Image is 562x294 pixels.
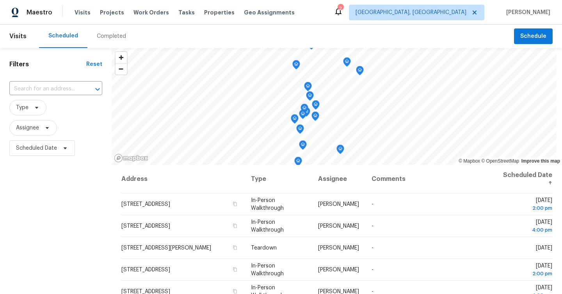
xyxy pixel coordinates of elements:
div: Completed [97,32,126,40]
span: Maestro [27,9,52,16]
div: Map marker [301,104,308,116]
span: Work Orders [133,9,169,16]
th: Scheduled Date ↑ [495,165,553,193]
div: 2 [338,5,343,12]
button: Copy Address [231,244,238,251]
div: Map marker [302,107,310,119]
span: In-Person Walkthrough [251,220,284,233]
canvas: Map [112,48,557,165]
a: Improve this map [521,158,560,164]
span: [PERSON_NAME] [318,202,359,207]
span: Type [16,104,28,112]
span: [STREET_ADDRESS][PERSON_NAME] [121,245,211,251]
h1: Filters [9,60,86,68]
span: [PERSON_NAME] [318,223,359,229]
span: [DATE] [536,245,552,251]
th: Comments [365,165,495,193]
span: [DATE] [501,220,552,234]
span: [STREET_ADDRESS] [121,223,170,229]
span: - [372,267,373,273]
span: In-Person Walkthrough [251,263,284,276]
th: Assignee [312,165,365,193]
span: [DATE] [501,198,552,212]
div: Map marker [299,110,307,122]
div: Scheduled [48,32,78,40]
span: [STREET_ADDRESS] [121,267,170,273]
a: Mapbox [459,158,480,164]
a: OpenStreetMap [481,158,519,164]
button: Zoom out [116,63,127,74]
span: Visits [9,28,27,45]
span: Properties [204,9,235,16]
button: Copy Address [231,200,238,207]
span: Projects [100,9,124,16]
button: Schedule [514,28,553,44]
span: Visits [75,9,91,16]
div: Map marker [292,60,300,72]
span: Schedule [520,32,546,41]
span: - [372,223,373,229]
div: Reset [86,60,102,68]
div: Map marker [291,114,299,126]
span: Assignee [16,124,39,132]
span: [DATE] [501,263,552,278]
div: Map marker [306,91,314,103]
button: Open [92,84,103,95]
div: Map marker [312,100,320,112]
span: - [372,202,373,207]
span: [PERSON_NAME] [318,267,359,273]
span: [PERSON_NAME] [318,245,359,251]
div: Map marker [304,82,312,94]
th: Address [121,165,245,193]
div: Map marker [343,57,351,69]
button: Zoom in [116,52,127,63]
span: Scheduled Date [16,144,57,152]
button: Copy Address [231,266,238,273]
span: In-Person Walkthrough [251,198,284,211]
div: Map marker [336,145,344,157]
div: Map marker [311,112,319,124]
span: Geo Assignments [244,9,295,16]
a: Mapbox homepage [114,154,148,163]
span: Teardown [251,245,277,251]
th: Type [245,165,312,193]
span: - [372,245,373,251]
span: [STREET_ADDRESS] [121,202,170,207]
div: 2:00 pm [501,204,552,212]
span: [PERSON_NAME] [503,9,550,16]
span: [GEOGRAPHIC_DATA], [GEOGRAPHIC_DATA] [356,9,466,16]
div: Map marker [296,124,304,136]
div: 2:00 pm [501,270,552,278]
div: Map marker [299,140,307,152]
div: Map marker [356,66,364,78]
button: Copy Address [231,222,238,229]
span: Zoom out [116,64,127,74]
span: Tasks [178,10,195,15]
div: Map marker [294,157,302,169]
div: 4:00 pm [501,226,552,234]
input: Search for an address... [9,83,80,95]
